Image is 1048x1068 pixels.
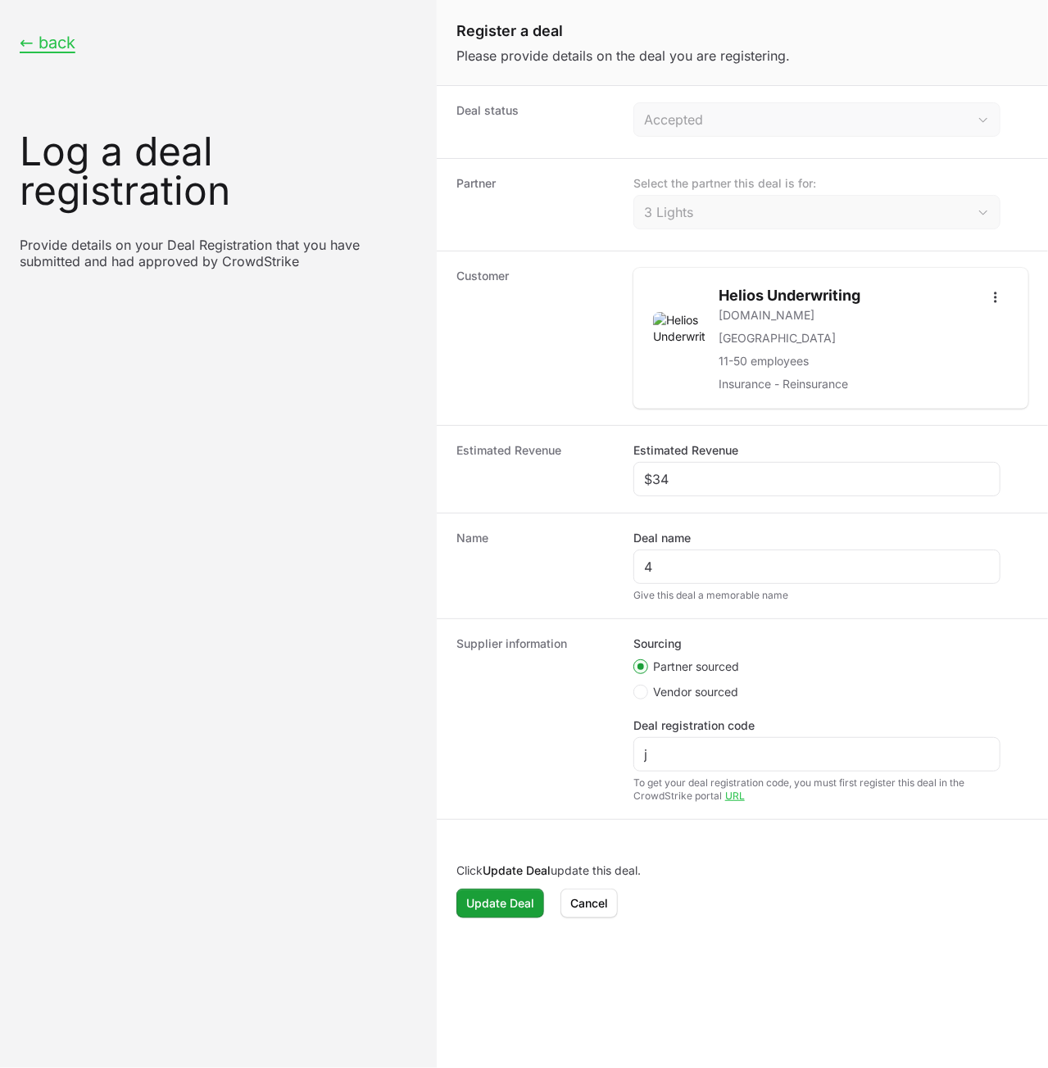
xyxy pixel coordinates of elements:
[653,658,739,675] span: Partner sourced
[456,102,614,142] dt: Deal status
[719,330,860,346] p: [GEOGRAPHIC_DATA]
[633,530,691,546] label: Deal name
[633,776,1000,803] div: To get your deal registration code, you must first register this deal in the CrowdStrike portal
[456,175,614,234] dt: Partner
[456,20,1028,43] h1: Register a deal
[644,469,990,489] input: $
[456,889,544,918] button: Update Deal
[633,717,755,734] label: Deal registration code
[719,353,860,369] p: 11-50 employees
[466,894,534,913] span: Update Deal
[725,790,745,802] a: URL
[20,237,417,269] p: Provide details on your Deal Registration that you have submitted and had approved by CrowdStrike
[653,684,738,700] span: Vendor sourced
[456,636,614,803] dt: Supplier information
[456,862,1028,879] p: Click update this deal.
[633,636,682,652] legend: Sourcing
[437,86,1048,820] dl: Create activity form
[967,196,1000,229] div: Open
[644,110,967,129] div: Accepted
[570,894,608,913] span: Cancel
[456,46,1028,66] p: Please provide details on the deal you are registering.
[653,312,705,364] img: Helios Underwriting
[719,376,860,392] p: Insurance - Reinsurance
[483,863,551,877] b: Update Deal
[456,530,614,602] dt: Name
[633,442,738,459] label: Estimated Revenue
[456,268,614,409] dt: Customer
[560,889,618,918] button: Cancel
[982,284,1009,310] button: Open options
[20,33,75,53] button: ← back
[634,103,1000,136] button: Accepted
[633,175,1000,192] label: Select the partner this deal is for:
[456,442,614,496] dt: Estimated Revenue
[719,284,860,307] h2: Helios Underwriting
[719,307,860,324] a: [DOMAIN_NAME]
[20,132,417,210] h1: Log a deal registration
[633,589,1000,602] div: Give this deal a memorable name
